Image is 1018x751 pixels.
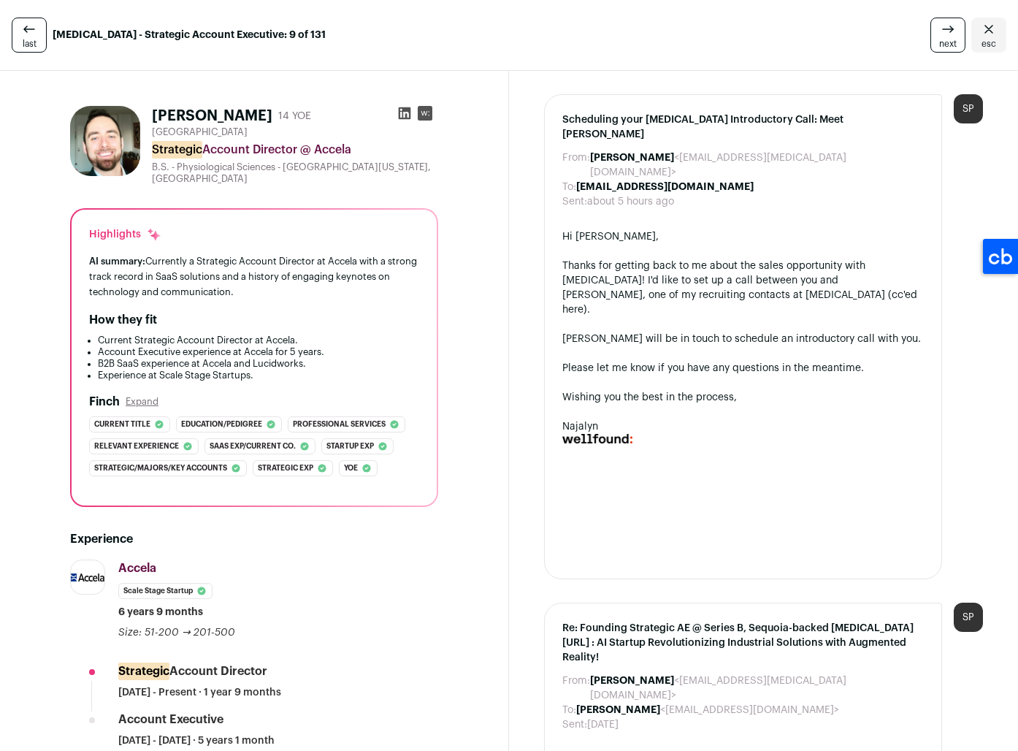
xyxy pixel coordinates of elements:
[590,674,924,703] dd: <[EMAIL_ADDRESS][MEDICAL_DATA][DOMAIN_NAME]>
[118,733,275,748] span: [DATE] - [DATE] · 5 years 1 month
[278,109,311,123] div: 14 YOE
[98,358,419,370] li: B2B SaaS experience at Accela and Lucidworks.
[71,573,104,582] img: 3562d774f69c84f3eb09ff67b67b944841a83121bb49357039c749670d4057b1.jpg
[562,229,924,244] div: Hi [PERSON_NAME],
[562,361,924,375] div: Please let me know if you have any questions in the meantime.
[562,113,924,142] span: Scheduling your [MEDICAL_DATA] Introductory Call: Meet [PERSON_NAME]
[576,703,839,717] dd: <[EMAIL_ADDRESS][DOMAIN_NAME]>
[118,628,235,638] span: Size: 51-200 → 201-500
[562,180,576,194] dt: To:
[210,439,296,454] span: Saas exp/current co.
[562,674,590,703] dt: From:
[587,194,674,209] dd: about 5 hours ago
[939,38,957,50] span: next
[590,676,674,686] b: [PERSON_NAME]
[118,583,213,599] li: Scale Stage Startup
[258,461,313,476] span: Strategic exp
[12,18,47,53] a: last
[587,717,619,732] dd: [DATE]
[181,417,262,432] span: Education/pedigree
[562,434,632,443] img: AIorK4ziixVLQe6g-dttVrJMIUHTGNv_8MtukE5G0Q2VuGHf1IWjwJPblICcmp1kEDRJ1_SuxGZs8AY
[344,461,358,476] span: Yoe
[118,685,281,700] span: [DATE] - Present · 1 year 9 months
[118,663,169,680] mark: Strategic
[89,253,419,300] div: Currently a Strategic Account Director at Accela with a strong track record in SaaS solutions and...
[152,126,248,138] span: [GEOGRAPHIC_DATA]
[562,717,587,732] dt: Sent:
[576,182,754,192] b: [EMAIL_ADDRESS][DOMAIN_NAME]
[930,18,965,53] a: next
[954,603,983,632] div: SP
[94,417,150,432] span: Current title
[326,439,374,454] span: Startup exp
[98,346,419,358] li: Account Executive experience at Accela for 5 years.
[94,439,179,454] span: Relevant experience
[118,663,267,679] div: Account Director
[89,256,145,266] span: AI summary:
[152,141,202,159] mark: Strategic
[118,605,203,620] span: 6 years 9 months
[53,28,326,42] strong: [MEDICAL_DATA] - Strategic Account Executive: 9 of 131
[23,38,37,50] span: last
[562,390,924,405] div: Wishing you the best in the process,
[98,370,419,381] li: Experience at Scale Stage Startups.
[576,705,660,715] b: [PERSON_NAME]
[152,106,272,126] h1: [PERSON_NAME]
[562,150,590,180] dt: From:
[70,106,140,176] img: 42c835b87f5b8aef5dfabcef70313574e3b64c8ac687c435ad05268fcfc8f82a
[590,150,924,180] dd: <[EMAIL_ADDRESS][MEDICAL_DATA][DOMAIN_NAME]>
[152,161,438,185] div: B.S. - Physiological Sciences - [GEOGRAPHIC_DATA][US_STATE], [GEOGRAPHIC_DATA]
[126,396,158,408] button: Expand
[89,311,157,329] h2: How they fit
[89,227,161,242] div: Highlights
[118,712,223,728] div: Account Executive
[118,563,156,574] span: Accela
[562,703,576,717] dt: To:
[152,141,438,159] div: Account Director @ Accela
[293,417,386,432] span: Professional services
[954,94,983,123] div: SP
[562,419,924,434] div: Najalyn
[70,530,438,548] h2: Experience
[981,38,996,50] span: esc
[562,621,924,665] span: Re: Founding Strategic AE @ Series B, Sequoia-backed [MEDICAL_DATA][URL] : AI Startup Revolutioni...
[94,461,227,476] span: Strategic/majors/key accounts
[971,18,1006,53] a: Close
[562,332,924,346] div: [PERSON_NAME] will be in touch to schedule an introductory call with you.
[562,259,924,317] div: Thanks for getting back to me about the sales opportunity with [MEDICAL_DATA]! I'd like to set up...
[562,194,587,209] dt: Sent:
[590,153,674,163] b: [PERSON_NAME]
[98,335,419,346] li: Current Strategic Account Director at Accela.
[89,393,120,411] h2: Finch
